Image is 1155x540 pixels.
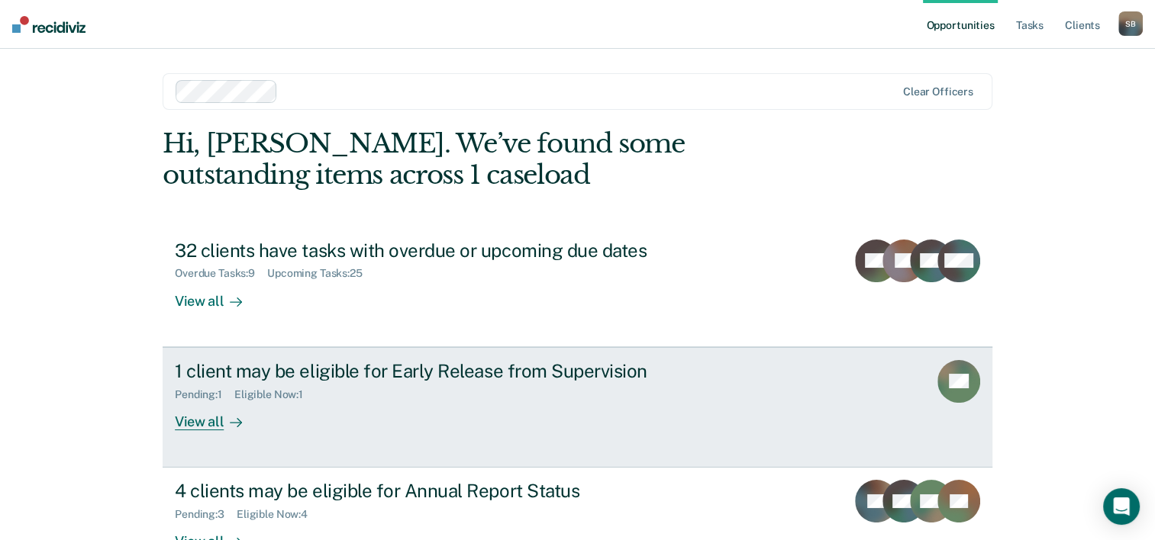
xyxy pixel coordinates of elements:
[175,480,711,502] div: 4 clients may be eligible for Annual Report Status
[163,128,826,191] div: Hi, [PERSON_NAME]. We’ve found some outstanding items across 1 caseload
[175,400,260,430] div: View all
[175,388,234,401] div: Pending : 1
[1118,11,1143,36] button: SB
[175,267,267,280] div: Overdue Tasks : 9
[234,388,315,401] div: Eligible Now : 1
[267,267,375,280] div: Upcoming Tasks : 25
[163,227,992,347] a: 32 clients have tasks with overdue or upcoming due datesOverdue Tasks:9Upcoming Tasks:25View all
[1103,488,1140,525] div: Open Intercom Messenger
[12,16,85,33] img: Recidiviz
[175,280,260,310] div: View all
[1118,11,1143,36] div: S B
[237,508,320,521] div: Eligible Now : 4
[175,360,711,382] div: 1 client may be eligible for Early Release from Supervision
[175,239,711,262] div: 32 clients have tasks with overdue or upcoming due dates
[163,347,992,468] a: 1 client may be eligible for Early Release from SupervisionPending:1Eligible Now:1View all
[175,508,237,521] div: Pending : 3
[903,85,973,98] div: Clear officers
